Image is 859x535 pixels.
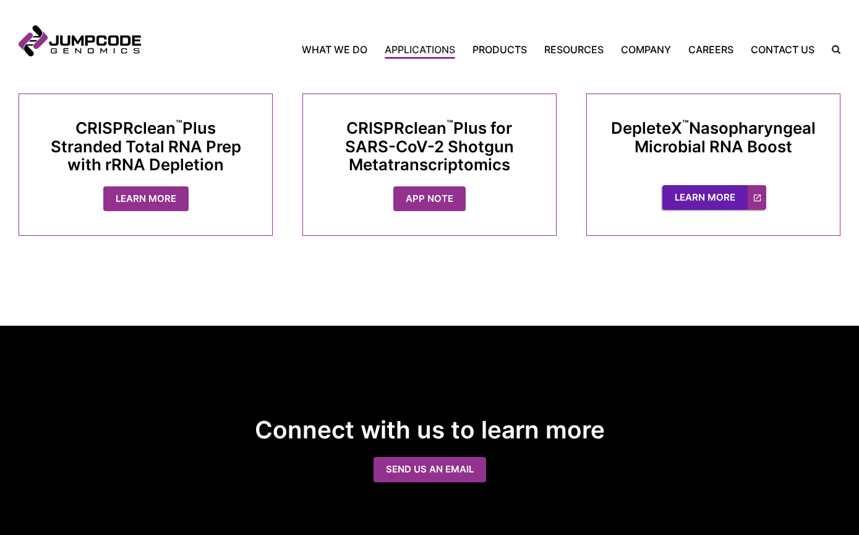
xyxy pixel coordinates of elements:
[447,118,453,130] sup: ™
[464,42,536,57] a: Products
[662,185,766,210] a: Learn More
[374,457,486,482] a: send us an email
[742,42,823,57] a: Contact Us
[682,118,689,130] sup: ™
[176,118,182,130] sup: ™
[611,118,816,155] h3: DepleteX Nasopharyngeal Microbial RNA Boost
[612,42,680,57] a: Company
[141,42,823,57] nav: Primary Navigation
[302,42,376,57] a: What We Do
[393,186,466,212] a: App Note
[376,42,464,57] a: Applications
[103,186,189,212] a: Learn More
[680,42,742,57] a: Careers
[536,42,612,57] a: Resources
[823,45,840,54] label: Search the site.
[19,415,840,445] h2: Connect with us to learn more
[327,118,532,174] h3: CRISPRclean Plus for SARS-CoV-2 Shotgun Metatranscriptomics
[43,118,248,174] h3: CRISPRclean Plus Stranded Total RNA Prep with rRNA Depletion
